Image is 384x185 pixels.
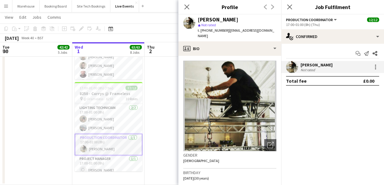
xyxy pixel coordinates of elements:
span: 10 Roles [125,97,138,101]
app-card-role: Lighting Technician2/217:00-01:00 (8h)[PERSON_NAME][PERSON_NAME] [75,104,142,134]
span: t. [PHONE_NUMBER] [198,28,229,33]
span: @ Frameless - 8250 [83,97,113,101]
a: Comms [45,13,63,21]
span: Week 40 [20,36,35,40]
span: Tue [2,44,9,50]
span: [DATE] (30 years) [183,176,209,180]
app-job-card: 17:00-01:00 (8h) (Thu)12/128250 - Currys @ Frameless @ Frameless - 825010 RolesLighting Op (Crew ... [75,82,142,171]
span: View [5,14,13,20]
span: 17:00-01:00 (8h) (Thu) [80,86,113,90]
button: Warehouse [12,0,40,12]
button: Live Events [110,0,139,12]
div: [PERSON_NAME] [301,62,333,68]
app-card-role: Project Manager1/117:00-01:00 (8h)[PERSON_NAME] [75,155,142,176]
button: Production Coordinator [286,18,338,22]
h3: Profile [178,3,281,11]
div: [DATE] [5,35,19,41]
img: Crew avatar or photo [183,61,276,151]
div: [PERSON_NAME] [198,17,238,22]
span: 2 [146,48,155,55]
span: 1 [74,48,83,55]
span: Not rated [201,23,216,27]
button: Site Tech Bookings [72,0,110,12]
span: Edit [19,14,26,20]
a: Edit [17,13,29,21]
h3: Gender [183,152,276,158]
div: £0.00 [363,78,374,84]
span: 63/63 [130,45,142,49]
span: 12/12 [125,86,138,90]
app-card-role: Production Coordinator1/117:00-01:00 (8h)[PERSON_NAME] [75,134,142,155]
span: Thu [147,44,155,50]
div: Total fee [286,78,307,84]
span: 42/42 [57,45,70,49]
div: Bio [178,41,281,56]
div: Not rated [301,68,316,72]
div: BST [37,36,44,40]
div: Open photos pop-in [264,139,276,151]
span: Production Coordinator [286,18,333,22]
span: [DEMOGRAPHIC_DATA] [183,158,219,163]
span: | [EMAIL_ADDRESS][DOMAIN_NAME] [198,28,274,38]
span: Comms [47,14,61,20]
h3: 8250 - Currys @ Frameless [75,91,142,96]
span: Wed [75,44,83,50]
span: 12/12 [367,18,379,22]
h3: Job Fulfilment [281,3,384,11]
span: 30 [2,48,9,55]
button: Booking Board [40,0,72,12]
div: 8 Jobs [130,50,142,55]
div: 5 Jobs [58,50,69,55]
app-card-role: Lighting Technician4/417:00-00:00 (7h)[PERSON_NAME][PERSON_NAME][PERSON_NAME] [75,42,142,89]
div: 17:00-01:00 (8h) (Thu) [286,22,379,27]
a: Jobs [30,13,44,21]
h3: Birthday [183,170,276,175]
div: Confirmed [281,29,384,44]
a: View [2,13,16,21]
span: Jobs [32,14,41,20]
